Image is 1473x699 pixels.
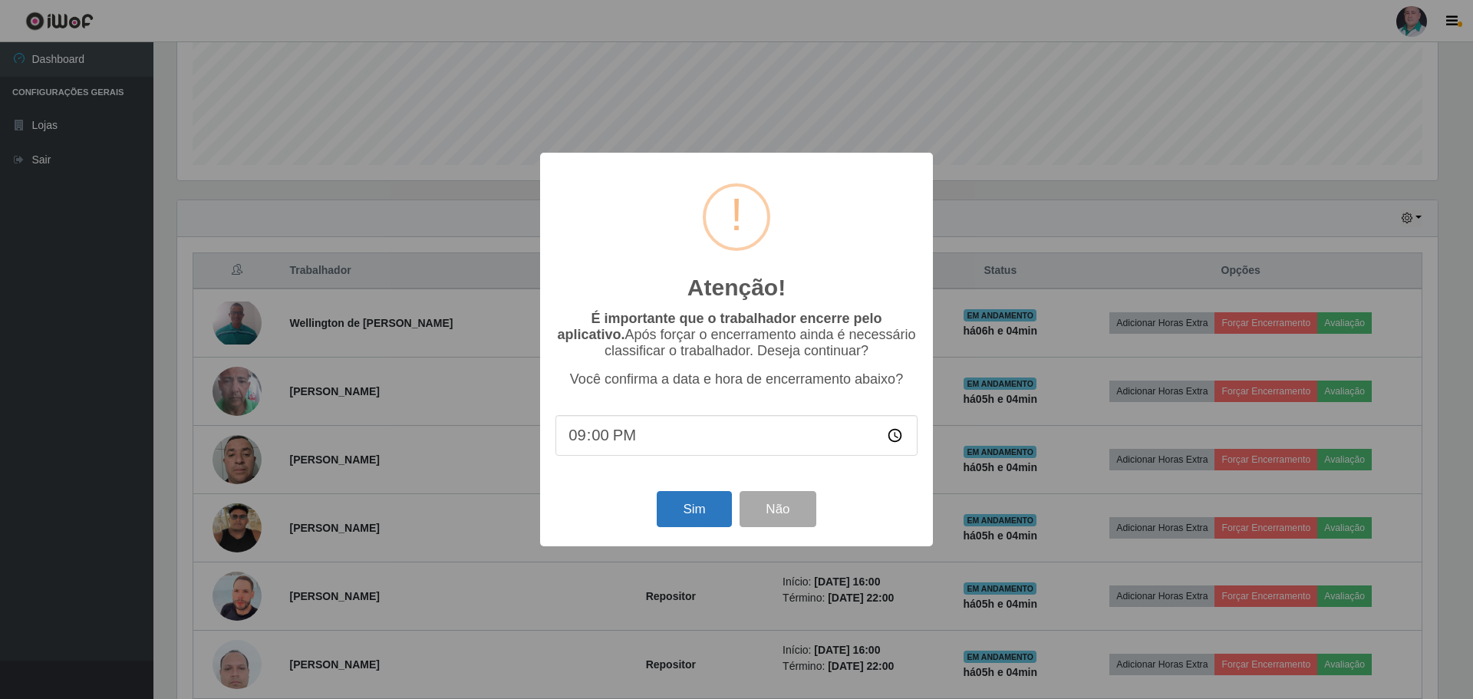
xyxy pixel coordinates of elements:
[687,274,786,302] h2: Atenção!
[657,491,731,527] button: Sim
[555,311,918,359] p: Após forçar o encerramento ainda é necessário classificar o trabalhador. Deseja continuar?
[740,491,816,527] button: Não
[555,371,918,387] p: Você confirma a data e hora de encerramento abaixo?
[557,311,881,342] b: É importante que o trabalhador encerre pelo aplicativo.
